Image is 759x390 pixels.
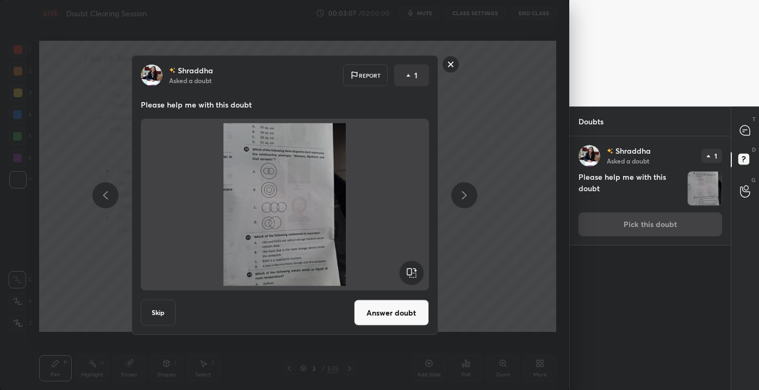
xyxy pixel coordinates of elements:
div: grid [570,136,731,390]
p: T [752,115,756,123]
button: Skip [141,300,176,326]
img: 1759931002B9PNN6.JPEG [688,172,721,205]
p: Asked a doubt [607,156,649,165]
button: Answer doubt [354,300,429,326]
div: Report [343,65,388,86]
img: no-rating-badge.077c3623.svg [169,67,176,73]
p: 1 [714,153,717,159]
p: Shraddha [178,66,213,75]
p: G [751,176,756,184]
p: D [752,146,756,154]
p: 1 [414,70,418,81]
p: Doubts [570,107,612,136]
p: Shraddha [615,147,651,155]
p: Asked a doubt [169,76,211,85]
img: 1759931002B9PNN6.JPEG [154,123,416,286]
img: no-rating-badge.077c3623.svg [607,148,613,154]
img: 3 [141,65,163,86]
h4: Please help me with this doubt [578,171,683,206]
img: 3 [578,145,600,167]
p: Please help me with this doubt [141,99,429,110]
